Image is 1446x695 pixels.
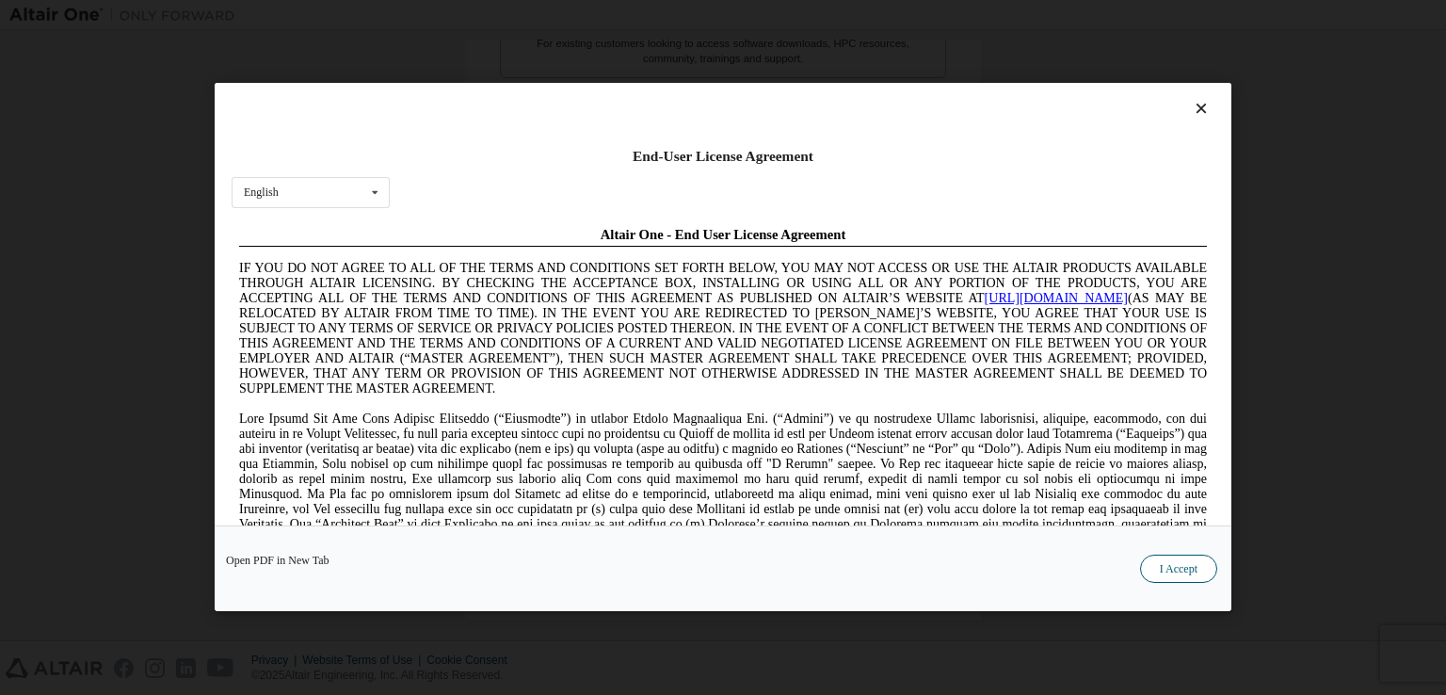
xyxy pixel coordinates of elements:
button: I Accept [1140,556,1217,584]
span: Altair One - End User License Agreement [369,8,615,23]
span: Lore Ipsumd Sit Ame Cons Adipisc Elitseddo (“Eiusmodte”) in utlabor Etdolo Magnaaliqua Eni. (“Adm... [8,192,975,327]
div: English [244,187,279,199]
a: [URL][DOMAIN_NAME] [753,72,896,86]
span: IF YOU DO NOT AGREE TO ALL OF THE TERMS AND CONDITIONS SET FORTH BELOW, YOU MAY NOT ACCESS OR USE... [8,41,975,176]
a: Open PDF in New Tab [226,556,329,567]
div: End-User License Agreement [232,147,1214,166]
